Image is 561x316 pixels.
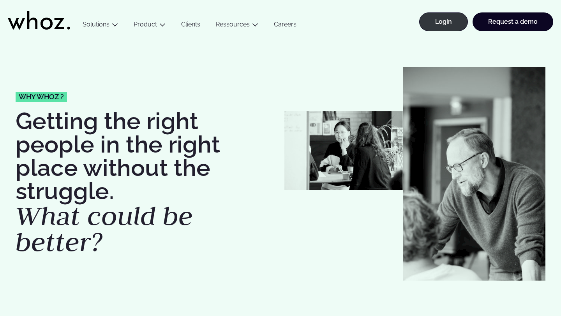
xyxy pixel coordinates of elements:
[19,93,64,100] span: Why whoz ?
[216,21,250,28] a: Ressources
[126,21,173,31] button: Product
[266,21,304,31] a: Careers
[419,12,468,31] a: Login
[473,12,553,31] a: Request a demo
[284,111,403,190] img: Whozzies-working
[208,21,266,31] button: Ressources
[403,67,545,281] img: Jean-Philippe Couturier whozzy
[16,198,193,259] em: What could be better?
[134,21,157,28] a: Product
[173,21,208,31] a: Clients
[16,109,277,255] h1: Getting the right people in the right place without the struggle.
[75,21,126,31] button: Solutions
